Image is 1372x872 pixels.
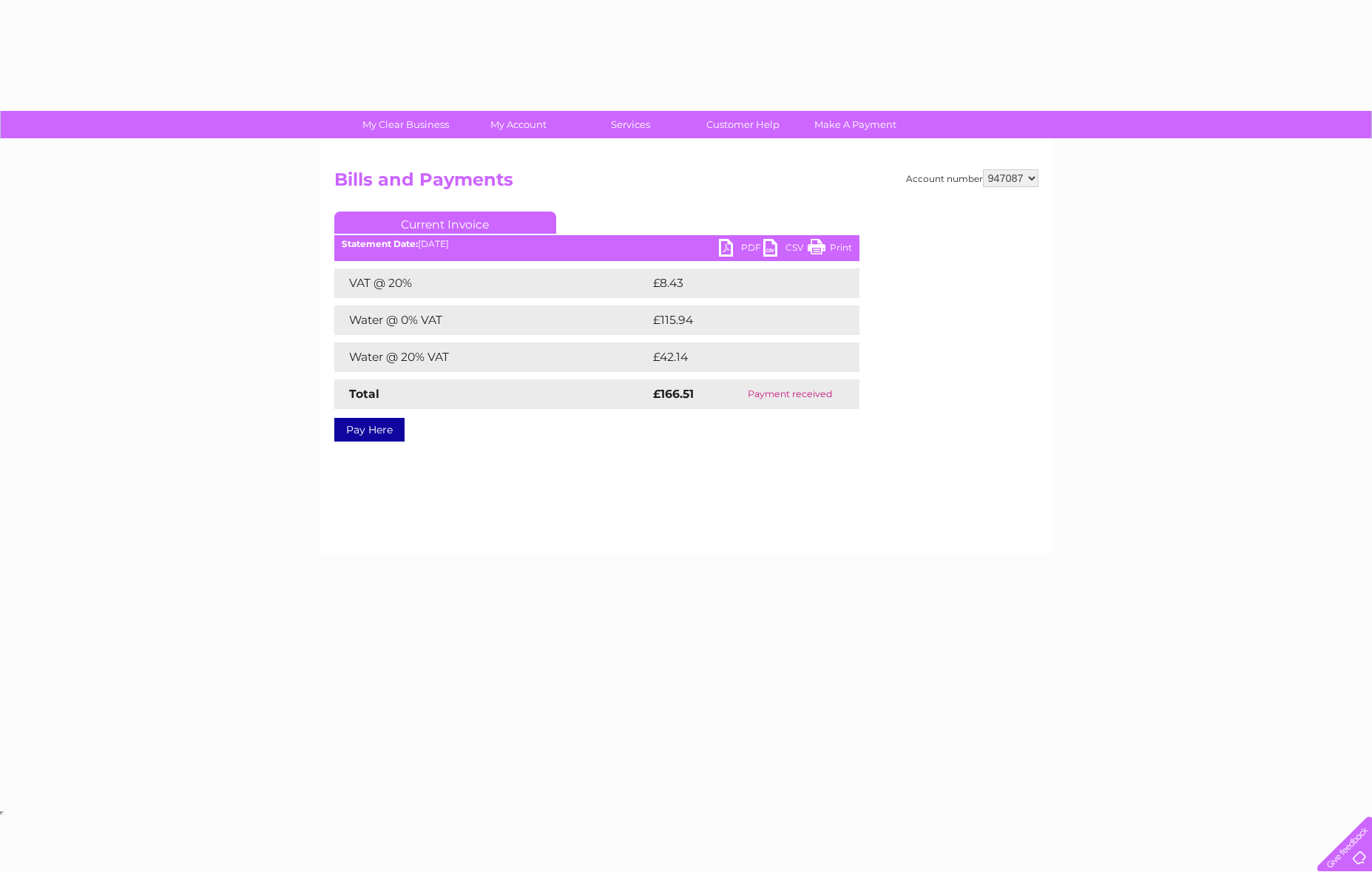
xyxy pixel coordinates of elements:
a: CSV [763,239,808,260]
a: Customer Help [682,111,804,138]
b: Statement Date: [342,238,418,249]
strong: £166.51 [653,387,694,401]
a: Make A Payment [794,111,916,138]
a: Services [570,111,692,138]
a: My Account [457,111,579,138]
div: Account number [906,169,1038,187]
a: PDF [719,239,763,260]
td: Payment received [721,379,859,409]
h2: Bills and Payments [334,169,1038,197]
td: Water @ 0% VAT [334,305,649,335]
a: Pay Here [334,418,405,442]
a: Current Invoice [334,212,556,234]
a: My Clear Business [345,111,467,138]
td: £8.43 [649,268,825,298]
a: Print [808,239,852,260]
td: VAT @ 20% [334,268,649,298]
strong: Total [349,387,379,401]
td: £115.94 [649,305,831,335]
td: Water @ 20% VAT [334,342,649,372]
div: [DATE] [334,239,859,249]
td: £42.14 [649,342,828,372]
